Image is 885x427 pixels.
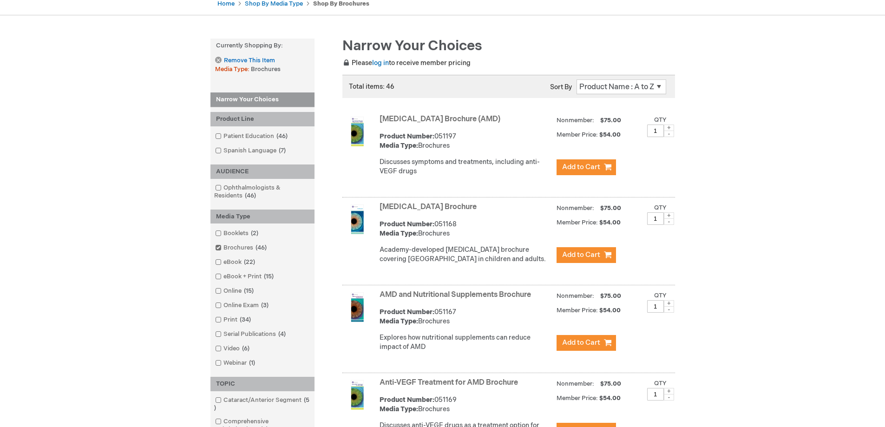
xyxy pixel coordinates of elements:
strong: Member Price: [557,219,598,226]
label: Qty [654,292,667,299]
a: Anti-VEGF Treatment for AMD Brochure [380,378,518,387]
img: Anti-VEGF Treatment for AMD Brochure [342,380,372,410]
strong: Member Price: [557,131,598,138]
input: Qty [647,388,664,401]
span: Please to receive member pricing [342,59,471,67]
input: Qty [647,212,664,225]
span: Remove This Item [224,56,275,65]
p: Explores how nutritional supplements can reduce impact of AMD [380,333,552,352]
span: $54.00 [599,219,622,226]
p: Discusses symptoms and treatments, including anti-VEGF drugs [380,158,552,176]
span: 6 [240,345,252,352]
a: [MEDICAL_DATA] Brochure (AMD) [380,115,500,124]
a: Cataract/Anterior Segment5 [213,396,312,413]
span: $75.00 [599,117,623,124]
strong: Nonmember: [557,203,594,214]
span: $75.00 [599,204,623,212]
label: Sort By [550,83,572,91]
strong: Nonmember: [557,290,594,302]
span: 5 [214,396,309,412]
span: 3 [259,302,271,309]
a: Spanish Language7 [213,146,289,155]
label: Qty [654,204,667,211]
span: 22 [242,258,257,266]
span: 2 [249,230,261,237]
span: 4 [276,330,288,338]
img: Amblyopia Brochure [342,204,372,234]
div: 051167 Brochures [380,308,552,326]
span: Add to Cart [562,338,600,347]
span: Total items: 46 [349,83,394,91]
label: Qty [654,116,667,124]
span: Media Type [215,66,251,73]
strong: Product Number: [380,132,434,140]
img: AMD and Nutritional Supplements Brochure [342,292,372,322]
div: Media Type [210,210,315,224]
span: $75.00 [599,380,623,388]
span: 7 [276,147,288,154]
strong: Product Number: [380,396,434,404]
input: Qty [647,300,664,313]
label: Qty [654,380,667,387]
a: Booklets2 [213,229,262,238]
button: Add to Cart [557,159,616,175]
a: eBook + Print15 [213,272,277,281]
button: Add to Cart [557,335,616,351]
a: Patient Education46 [213,132,291,141]
strong: Media Type: [380,142,418,150]
span: Brochures [251,66,281,73]
span: 46 [243,192,258,199]
a: Online Exam3 [213,301,272,310]
strong: Member Price: [557,394,598,402]
span: 46 [253,244,269,251]
strong: Media Type: [380,405,418,413]
a: Ophthalmologists & Residents46 [213,184,312,200]
div: AUDIENCE [210,164,315,179]
strong: Media Type: [380,230,418,237]
a: Remove This Item [215,57,275,65]
span: $54.00 [599,307,622,314]
input: Qty [647,125,664,137]
img: Age-Related Macular Degeneration Brochure (AMD) [342,117,372,146]
strong: Currently Shopping by: [210,39,315,53]
strong: Nonmember: [557,378,594,390]
div: TOPIC [210,377,315,391]
div: 051197 Brochures [380,132,552,151]
span: $75.00 [599,292,623,300]
a: Online15 [213,287,257,296]
span: Narrow Your Choices [342,38,482,54]
span: Add to Cart [562,163,600,171]
p: Academy-developed [MEDICAL_DATA] brochure covering [GEOGRAPHIC_DATA] in children and adults. [380,245,552,264]
span: $54.00 [599,131,622,138]
a: Serial Publications4 [213,330,289,339]
span: 15 [242,287,256,295]
span: 15 [262,273,276,280]
a: eBook22 [213,258,259,267]
span: Add to Cart [562,250,600,259]
div: Product Line [210,112,315,126]
strong: Media Type: [380,317,418,325]
strong: Product Number: [380,220,434,228]
div: 051169 Brochures [380,395,552,414]
button: Add to Cart [557,247,616,263]
a: Print34 [213,315,255,324]
a: AMD and Nutritional Supplements Brochure [380,290,531,299]
a: Video6 [213,344,253,353]
strong: Product Number: [380,308,434,316]
a: [MEDICAL_DATA] Brochure [380,203,477,211]
a: log in [372,59,389,67]
strong: Member Price: [557,307,598,314]
a: Brochures46 [213,243,270,252]
span: 1 [247,359,257,367]
div: 051168 Brochures [380,220,552,238]
a: Webinar1 [213,359,259,368]
span: 46 [274,132,290,140]
span: 34 [237,316,253,323]
strong: Narrow Your Choices [210,92,315,107]
span: $54.00 [599,394,622,402]
strong: Nonmember: [557,115,594,126]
